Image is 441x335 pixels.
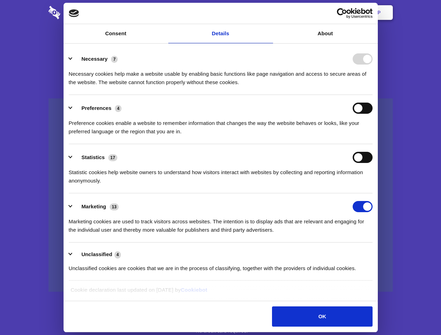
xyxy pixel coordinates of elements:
a: Login [317,2,347,23]
label: Necessary [81,56,108,62]
span: 4 [115,105,122,112]
a: Usercentrics Cookiebot - opens in a new window [311,8,373,18]
label: Marketing [81,203,106,209]
label: Preferences [81,105,111,111]
a: Contact [283,2,315,23]
a: Pricing [205,2,235,23]
a: Consent [64,24,168,43]
div: Marketing cookies are used to track visitors across websites. The intention is to display ads tha... [69,212,373,234]
button: Marketing (13) [69,201,123,212]
iframe: Drift Widget Chat Controller [406,300,433,327]
a: Wistia video thumbnail [49,98,393,292]
div: Unclassified cookies are cookies that we are in the process of classifying, together with the pro... [69,259,373,273]
button: Preferences (4) [69,103,126,114]
button: OK [272,306,372,327]
span: 13 [110,203,119,210]
span: 17 [108,154,117,161]
span: 7 [111,56,118,63]
img: logo-wordmark-white-trans-d4663122ce5f474addd5e946df7df03e33cb6a1c49d2221995e7729f52c070b2.svg [49,6,108,19]
div: Preference cookies enable a website to remember information that changes the way the website beha... [69,114,373,136]
div: Necessary cookies help make a website usable by enabling basic functions like page navigation and... [69,65,373,87]
div: Statistic cookies help website owners to understand how visitors interact with websites by collec... [69,163,373,185]
label: Statistics [81,154,105,160]
button: Statistics (17) [69,152,122,163]
a: About [273,24,378,43]
h4: Auto-redaction of sensitive data, encrypted data sharing and self-destructing private chats. Shar... [49,64,393,87]
a: Cookiebot [181,287,207,293]
h1: Eliminate Slack Data Loss. [49,31,393,57]
button: Necessary (7) [69,53,122,65]
button: Unclassified (4) [69,250,125,259]
a: Details [168,24,273,43]
span: 4 [115,251,121,258]
div: Cookie declaration last updated on [DATE] by [65,286,376,299]
img: logo [69,9,79,17]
